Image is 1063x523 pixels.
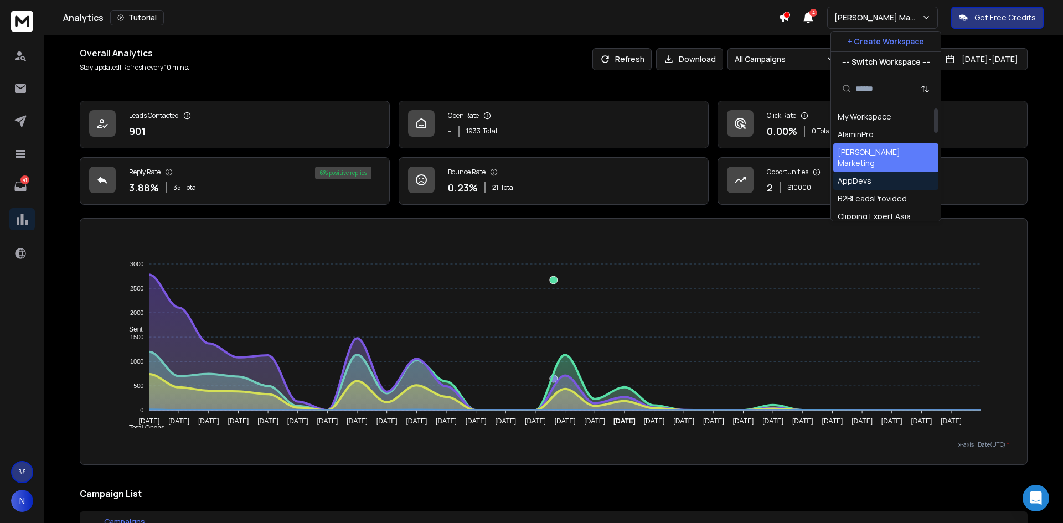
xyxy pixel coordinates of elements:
tspan: [DATE] [555,417,576,425]
tspan: [DATE] [525,417,546,425]
p: + Create Workspace [848,36,924,47]
tspan: [DATE] [762,417,783,425]
button: Tutorial [110,10,164,25]
div: Clipping Expert Asia [838,211,911,222]
div: Analytics [63,10,778,25]
button: [DATE]-[DATE] [936,48,1028,70]
div: B2BLeadsProvided [838,193,907,204]
p: - [448,123,452,139]
h1: Overall Analytics [80,46,189,60]
p: Open Rate [448,111,479,120]
a: Opportunities2$10000 [718,157,1028,205]
span: Sent [121,325,143,333]
button: Get Free Credits [951,7,1044,29]
tspan: [DATE] [168,417,189,425]
tspan: [DATE] [257,417,278,425]
p: Opportunities [767,168,808,177]
tspan: [DATE] [792,417,813,425]
button: Refresh [592,48,652,70]
tspan: [DATE] [941,417,962,425]
p: 41 [20,175,29,184]
tspan: 0 [141,407,144,413]
a: Reply Rate3.88%35Total6% positive replies [80,157,390,205]
span: 21 [492,183,498,192]
tspan: [DATE] [733,417,754,425]
tspan: [DATE] [198,417,219,425]
p: --- Switch Workspace --- [842,56,930,68]
a: Leads Contacted901 [80,101,390,148]
span: 4 [809,9,817,17]
span: Total [183,183,198,192]
p: 3.88 % [129,180,159,195]
tspan: 1000 [130,358,143,365]
a: Open Rate-1933Total [399,101,709,148]
tspan: [DATE] [881,417,902,425]
p: All Campaigns [735,54,790,65]
tspan: [DATE] [287,417,308,425]
tspan: 2000 [130,309,143,316]
p: Refresh [615,54,644,65]
tspan: 1500 [130,334,143,340]
tspan: [DATE] [703,417,724,425]
tspan: [DATE] [139,417,160,425]
tspan: [DATE] [911,417,932,425]
tspan: [DATE] [585,417,606,425]
div: AlaminPro [838,129,874,140]
tspan: [DATE] [406,417,427,425]
tspan: [DATE] [317,417,338,425]
tspan: 2500 [130,285,143,292]
tspan: 3000 [130,261,143,267]
p: [PERSON_NAME] Marketing [834,12,922,23]
tspan: [DATE] [613,417,636,425]
a: Bounce Rate0.23%21Total [399,157,709,205]
tspan: [DATE] [852,417,873,425]
a: 41 [9,175,32,198]
p: Leads Contacted [129,111,179,120]
span: 1933 [466,127,481,136]
p: 901 [129,123,146,139]
tspan: [DATE] [496,417,517,425]
p: Bounce Rate [448,168,486,177]
p: 0.23 % [448,180,478,195]
p: x-axis : Date(UTC) [98,441,1009,449]
tspan: [DATE] [673,417,694,425]
tspan: [DATE] [436,417,457,425]
button: N [11,490,33,512]
tspan: [DATE] [822,417,843,425]
div: AppDevs [838,175,871,187]
button: Sort by Sort A-Z [914,78,936,100]
p: Click Rate [767,111,796,120]
p: Reply Rate [129,168,161,177]
tspan: [DATE] [466,417,487,425]
p: Download [679,54,716,65]
div: Open Intercom Messenger [1023,485,1049,511]
p: Get Free Credits [974,12,1036,23]
span: Total Opens [121,424,164,432]
button: Download [656,48,723,70]
span: Total [500,183,515,192]
p: Stay updated! Refresh every 10 mins. [80,63,189,72]
div: 6 % positive replies [315,167,371,179]
h2: Campaign List [80,487,1028,500]
tspan: [DATE] [644,417,665,425]
a: Click Rate0.00%0 Total [718,101,1028,148]
tspan: [DATE] [228,417,249,425]
div: [PERSON_NAME] Marketing [838,147,934,169]
button: + Create Workspace [831,32,941,51]
span: 35 [173,183,181,192]
p: $ 10000 [787,183,811,192]
p: 0 Total [812,127,832,136]
div: My Workspace [838,111,891,122]
p: 2 [767,180,773,195]
tspan: [DATE] [376,417,398,425]
p: 0.00 % [767,123,797,139]
tspan: [DATE] [347,417,368,425]
tspan: 500 [133,382,143,389]
span: Total [483,127,497,136]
